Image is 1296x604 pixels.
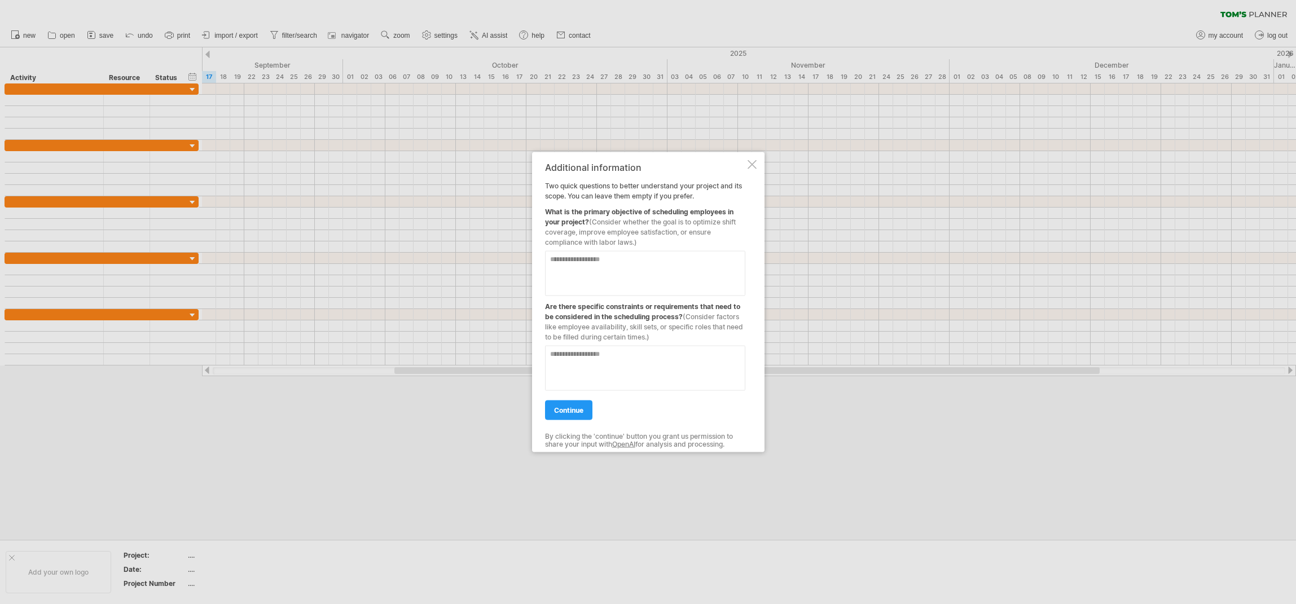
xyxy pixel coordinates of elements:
div: Two quick questions to better understand your project and its scope. You can leave them empty if ... [545,162,745,442]
div: By clicking the 'continue' button you grant us permission to share your input with for analysis a... [545,432,745,448]
span: (Consider factors like employee availability, skill sets, or specific roles that need to be fille... [545,312,743,341]
div: What is the primary objective of scheduling employees in your project? [545,201,745,247]
span: continue [554,405,583,414]
a: continue [545,400,592,420]
div: Additional information [545,162,745,172]
div: Are there specific constraints or requirements that need to be considered in the scheduling process? [545,296,745,342]
span: (Consider whether the goal is to optimize shift coverage, improve employee satisfaction, or ensur... [545,217,736,246]
a: OpenAI [612,440,635,448]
